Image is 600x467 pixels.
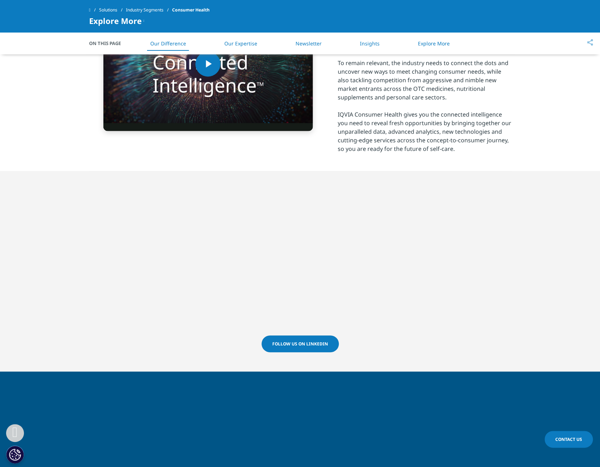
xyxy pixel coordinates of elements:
[418,40,450,47] a: Explore More
[262,335,339,352] a: Follow us on LinkedIn
[545,431,593,448] a: Contact Us
[555,436,582,442] span: Contact Us
[338,29,511,153] div: Connected health-conscious consumers have big expectations when it comes to maintaining health an...
[360,40,380,47] a: Insights
[126,4,172,16] a: Industry Segments
[99,4,126,16] a: Solutions
[6,446,24,463] button: Cookies Settings
[89,16,142,25] span: Explore More
[150,40,186,47] a: Our Difference
[172,4,210,16] span: Consumer Health
[224,40,257,47] a: Our Expertise
[195,51,220,77] button: Play Video
[296,40,322,47] a: Newsletter
[89,40,128,47] span: On This Page
[272,341,328,347] span: Follow us on LinkedIn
